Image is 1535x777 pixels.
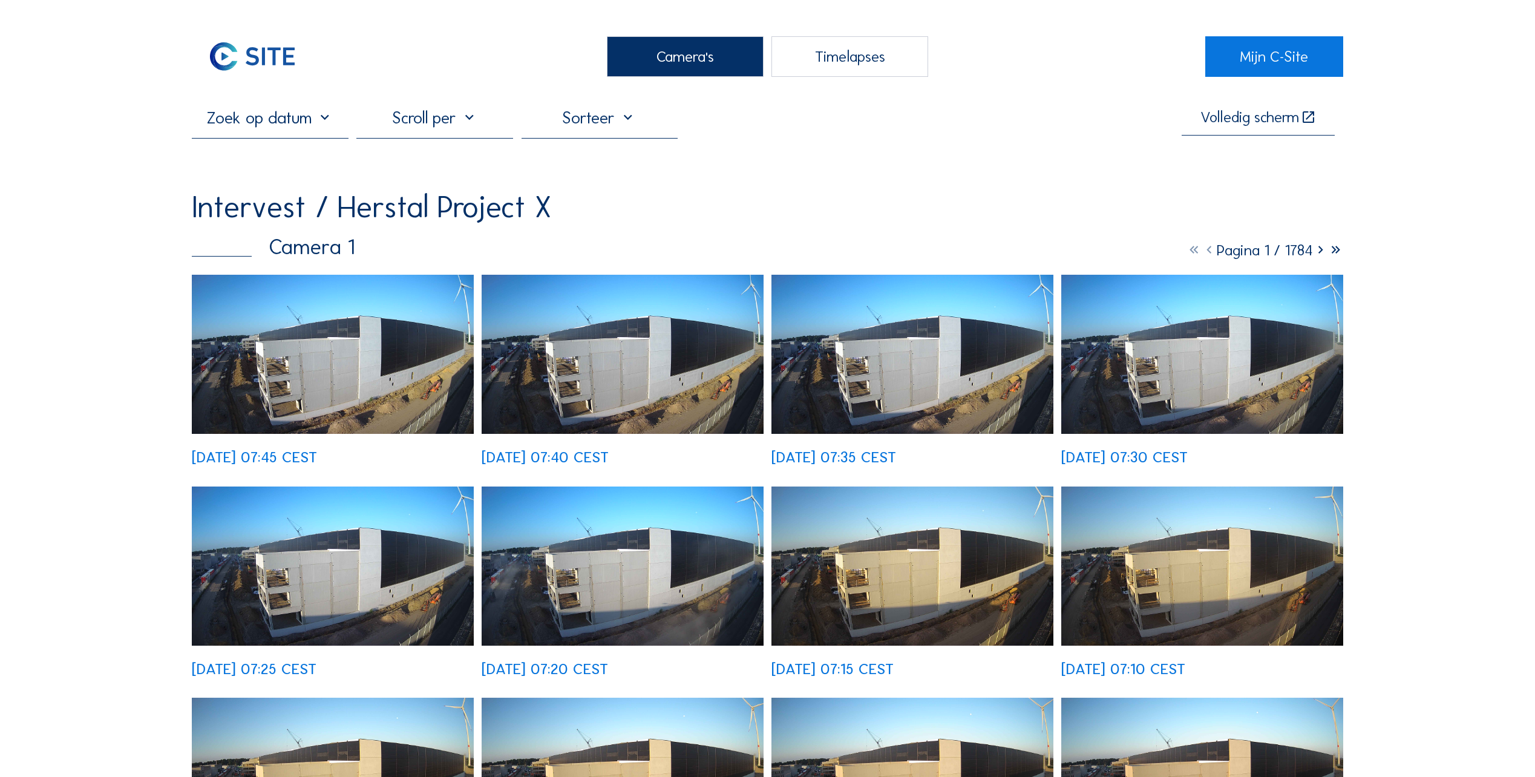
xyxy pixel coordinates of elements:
a: Mijn C-Site [1205,36,1343,77]
div: [DATE] 07:30 CEST [1061,450,1188,465]
div: Camera 1 [192,237,355,258]
input: Zoek op datum 󰅀 [192,108,349,128]
div: Intervest / Herstal Project X [192,192,551,222]
div: [DATE] 07:40 CEST [482,450,609,465]
div: Volledig scherm [1200,110,1299,125]
div: [DATE] 07:20 CEST [482,661,608,677]
div: [DATE] 07:25 CEST [192,661,316,677]
img: image_52484611 [192,275,474,434]
a: C-SITE Logo [192,36,330,77]
img: image_52484470 [482,275,764,434]
span: Pagina 1 / 1784 [1217,241,1313,260]
div: [DATE] 07:45 CEST [192,450,317,465]
div: [DATE] 07:15 CEST [771,661,894,677]
img: image_52483658 [1061,487,1343,646]
img: image_52484332 [771,275,1053,434]
div: Camera's [607,36,764,77]
img: image_52483805 [771,487,1053,646]
img: image_52483871 [482,487,764,646]
img: image_52484029 [192,487,474,646]
div: [DATE] 07:10 CEST [1061,661,1185,677]
img: C-SITE Logo [192,36,312,77]
div: Timelapses [771,36,928,77]
img: image_52484184 [1061,275,1343,434]
div: [DATE] 07:35 CEST [771,450,896,465]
